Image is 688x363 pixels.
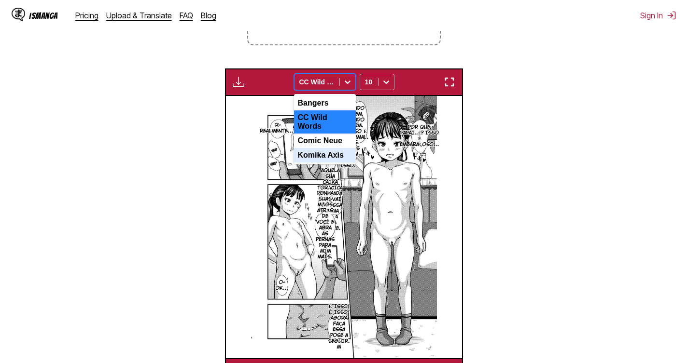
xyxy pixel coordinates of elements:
img: Download translated images [233,76,244,88]
p: Tudo bem, tudo bem. Isso é normal. [345,104,371,142]
p: R- Realmente...? [258,121,298,136]
a: FAQ [180,11,193,20]
div: IsManga [29,11,58,20]
img: Sign out [667,11,676,20]
a: Pricing [75,11,98,20]
p: Ponha suas mãos atrás de você e abra as pernas para mim mais. [314,188,337,262]
p: O- Ok... [274,278,291,293]
p: Por que, Papai…? Isso é embaraçoso... [398,122,441,149]
p: É isso! É isso! Agora faça essa pose a seguir. M [326,302,352,352]
div: Komika Axis [294,148,356,162]
a: IsManga LogoIsManga [12,8,75,23]
img: Manga Panel [251,96,437,358]
div: Comic Neue [294,134,356,148]
button: Sign In [640,11,676,20]
p: Aquela sua caixa torácica achatada não vai ter essa forma linda para sempre. [316,166,345,233]
div: CC Wild Words [294,110,356,134]
img: IsManga Logo [12,8,25,21]
a: Blog [201,11,216,20]
img: Enter fullscreen [444,76,455,88]
div: Bangers [294,96,356,110]
a: Upload & Translate [106,11,172,20]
